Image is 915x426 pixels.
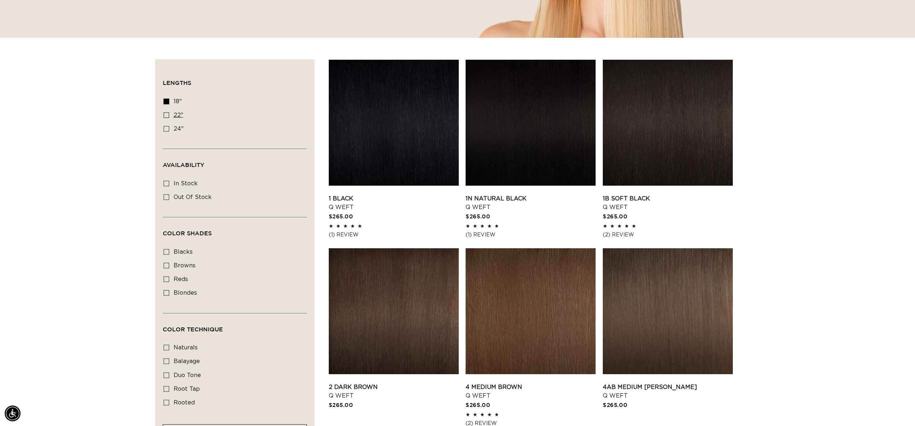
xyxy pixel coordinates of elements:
span: root tap [174,386,200,392]
span: 18" [174,99,182,104]
span: reds [174,276,188,282]
span: Lengths [163,80,191,86]
span: 22" [174,112,183,118]
summary: Lengths (0 selected) [163,67,307,93]
a: 4AB Medium [PERSON_NAME] Q Weft [603,383,733,400]
span: In stock [174,181,198,186]
a: 1B Soft Black Q Weft [603,194,733,212]
summary: Color Shades (0 selected) [163,217,307,243]
a: 2 Dark Brown Q Weft [329,383,459,400]
summary: Availability (0 selected) [163,149,307,175]
span: 24" [174,126,184,132]
span: duo tone [174,372,201,378]
span: Color Technique [163,326,223,332]
summary: Color Technique (0 selected) [163,313,307,339]
span: rooted [174,400,195,405]
span: blacks [174,249,193,255]
span: Color Shades [163,230,212,236]
span: balayage [174,358,200,364]
span: Out of stock [174,194,212,200]
span: naturals [174,345,198,350]
span: Availability [163,162,204,168]
span: blondes [174,290,197,296]
span: browns [174,263,196,268]
a: 1 Black Q Weft [329,194,459,212]
a: 1N Natural Black Q Weft [466,194,596,212]
a: 4 Medium Brown Q Weft [466,383,596,400]
div: Accessibility Menu [5,405,21,421]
